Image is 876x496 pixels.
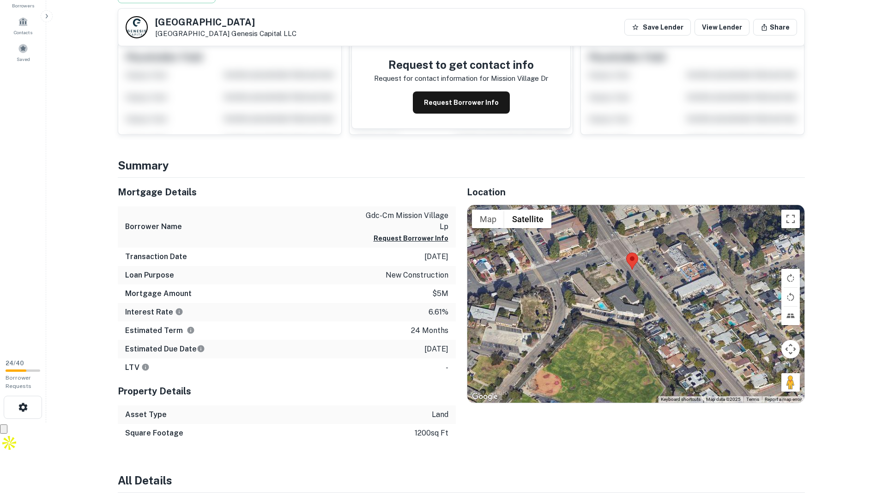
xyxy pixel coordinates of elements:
[155,18,296,27] h5: [GEOGRAPHIC_DATA]
[386,270,448,281] p: new construction
[467,185,805,199] h5: Location
[118,384,456,398] h5: Property Details
[6,360,24,367] span: 24 / 40
[830,422,876,466] iframe: Chat Widget
[175,308,183,316] svg: The interest rates displayed on the website are for informational purposes only and may be report...
[374,73,489,84] p: Request for contact information for
[125,288,192,299] h6: Mortgage Amount
[3,40,43,65] a: Saved
[432,288,448,299] p: $5m
[432,409,448,420] p: land
[118,157,805,174] h4: Summary
[624,19,691,36] button: Save Lender
[374,56,548,73] h4: Request to get contact info
[125,362,150,373] h6: LTV
[125,251,187,262] h6: Transaction Date
[125,344,205,355] h6: Estimated Due Date
[781,269,800,287] button: Rotate map clockwise
[118,472,805,489] h4: All Details
[3,13,43,38] a: Contacts
[446,362,448,373] p: -
[12,2,34,9] span: Borrowers
[781,340,800,358] button: Map camera controls
[491,73,548,84] p: mission village dr
[781,307,800,325] button: Tilt map
[470,391,500,403] a: Open this area in Google Maps (opens a new window)
[781,210,800,228] button: Toggle fullscreen view
[781,288,800,306] button: Rotate map counterclockwise
[781,373,800,392] button: Drag Pegman onto the map to open Street View
[429,307,448,318] p: 6.61%
[424,344,448,355] p: [DATE]
[118,185,456,199] h5: Mortgage Details
[746,397,759,402] a: Terms (opens in new tab)
[17,55,30,63] span: Saved
[472,210,504,228] button: Show street map
[753,19,797,36] button: Share
[187,326,195,334] svg: Term is based on a standard schedule for this type of loan.
[661,396,701,403] button: Keyboard shortcuts
[706,397,741,402] span: Map data ©2025
[413,91,510,114] button: Request Borrower Info
[155,30,296,38] p: [GEOGRAPHIC_DATA]
[125,221,182,232] h6: Borrower Name
[141,363,150,371] svg: LTVs displayed on the website are for informational purposes only and may be reported incorrectly...
[411,325,448,336] p: 24 months
[125,409,167,420] h6: Asset Type
[125,307,183,318] h6: Interest Rate
[365,210,448,232] p: gdc-cm mission village lp
[231,30,296,37] a: Genesis Capital LLC
[504,210,551,228] button: Show satellite imagery
[424,251,448,262] p: [DATE]
[374,233,448,244] button: Request Borrower Info
[125,270,174,281] h6: Loan Purpose
[125,325,195,336] h6: Estimated Term
[14,29,32,36] span: Contacts
[695,19,749,36] a: View Lender
[765,397,802,402] a: Report a map error
[470,391,500,403] img: Google
[6,375,31,389] span: Borrower Requests
[197,345,205,353] svg: Estimate is based on a standard schedule for this type of loan.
